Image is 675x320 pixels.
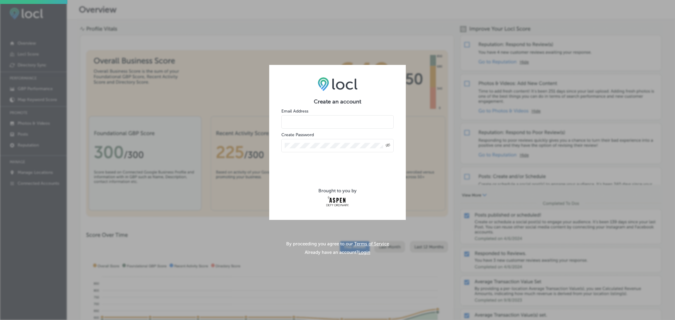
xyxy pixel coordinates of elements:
[385,143,390,148] span: Toggle password visibility
[318,77,358,91] img: LOCL logo
[286,241,389,247] p: By proceeding you agree to our
[281,109,308,114] label: Email Address
[305,250,370,255] p: Already have an account?
[281,188,394,194] div: Brought to you by
[326,196,349,207] img: Aspen
[281,132,314,137] label: Create Password
[358,250,370,255] button: Login
[291,155,384,179] iframe: reCAPTCHA
[281,98,394,105] h2: Create an account
[354,241,389,247] a: Terms of Service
